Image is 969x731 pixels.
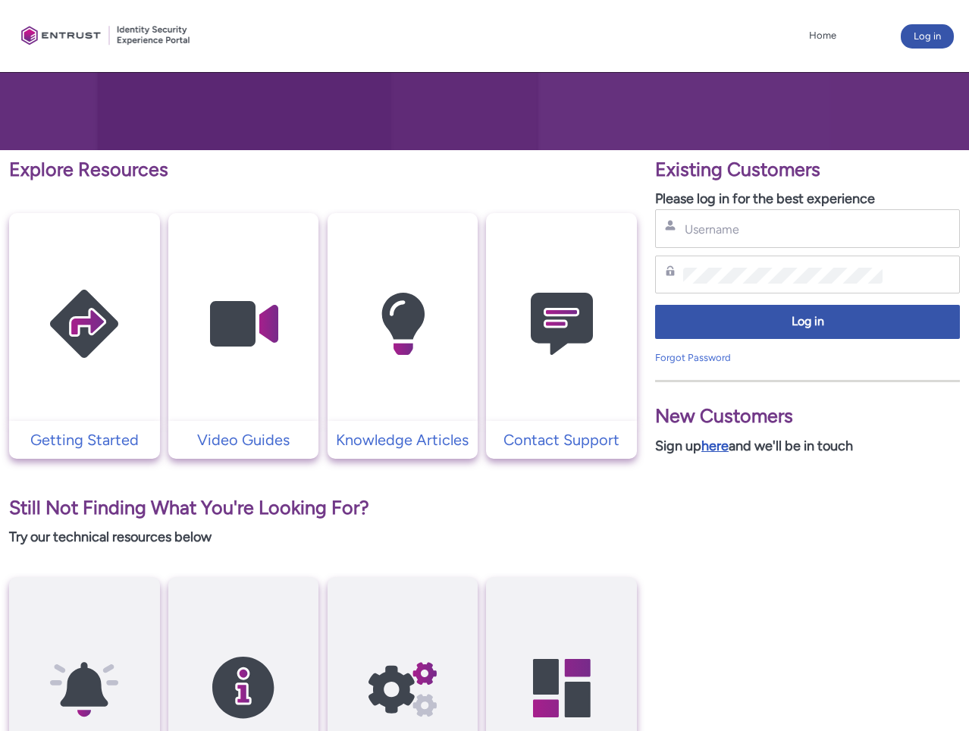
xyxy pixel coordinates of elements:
p: Existing Customers [655,155,960,184]
a: Video Guides [168,428,319,451]
a: Contact Support [486,428,637,451]
p: Getting Started [17,428,152,451]
p: Still Not Finding What You're Looking For? [9,494,637,522]
a: Getting Started [9,428,160,451]
button: Log in [901,24,954,49]
button: Log in [655,305,960,339]
p: Sign up and we'll be in touch [655,436,960,456]
img: Getting Started [12,243,156,406]
p: Video Guides [176,428,312,451]
p: Contact Support [494,428,629,451]
p: Explore Resources [9,155,637,184]
a: Home [805,24,840,47]
p: New Customers [655,402,960,431]
p: Try our technical resources below [9,527,637,547]
span: Log in [665,313,950,331]
p: Please log in for the best experience [655,189,960,209]
img: Knowledge Articles [331,243,475,406]
input: Username [683,221,883,237]
a: here [701,438,729,454]
img: Video Guides [171,243,315,406]
img: Contact Support [490,243,634,406]
a: Knowledge Articles [328,428,478,451]
a: Forgot Password [655,352,731,363]
p: Knowledge Articles [335,428,471,451]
